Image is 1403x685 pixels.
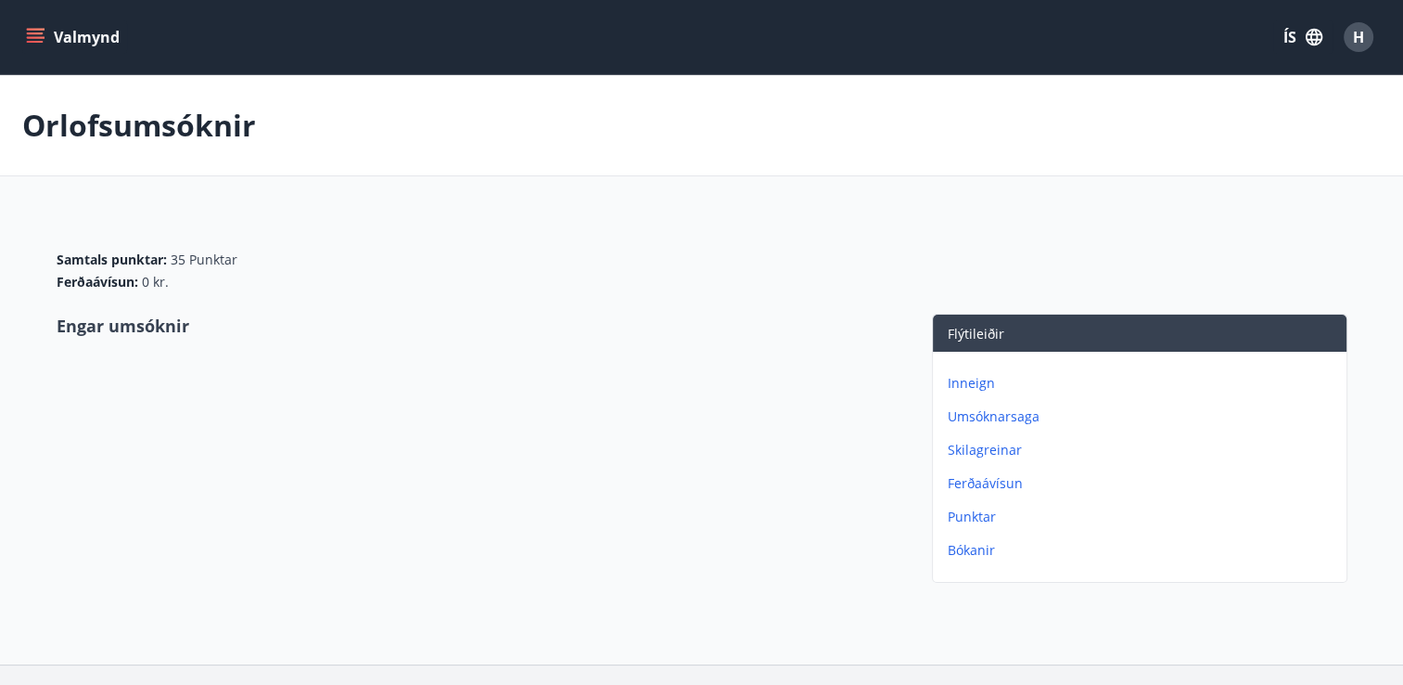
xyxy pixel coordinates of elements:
span: Samtals punktar : [57,251,167,269]
span: Flýtileiðir [948,325,1004,342]
span: Engar umsóknir [57,315,189,337]
span: 0 kr. [142,273,169,291]
span: H [1353,27,1364,47]
p: Orlofsumsóknir [22,105,256,146]
span: 35 Punktar [171,251,237,269]
p: Ferðaávísun [948,474,1339,493]
p: Punktar [948,508,1339,526]
p: Skilagreinar [948,441,1339,459]
p: Umsóknarsaga [948,407,1339,426]
p: Inneign [948,374,1339,393]
button: menu [22,20,127,54]
span: Ferðaávísun : [57,273,138,291]
button: ÍS [1273,20,1333,54]
button: H [1336,15,1381,59]
p: Bókanir [948,541,1339,560]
